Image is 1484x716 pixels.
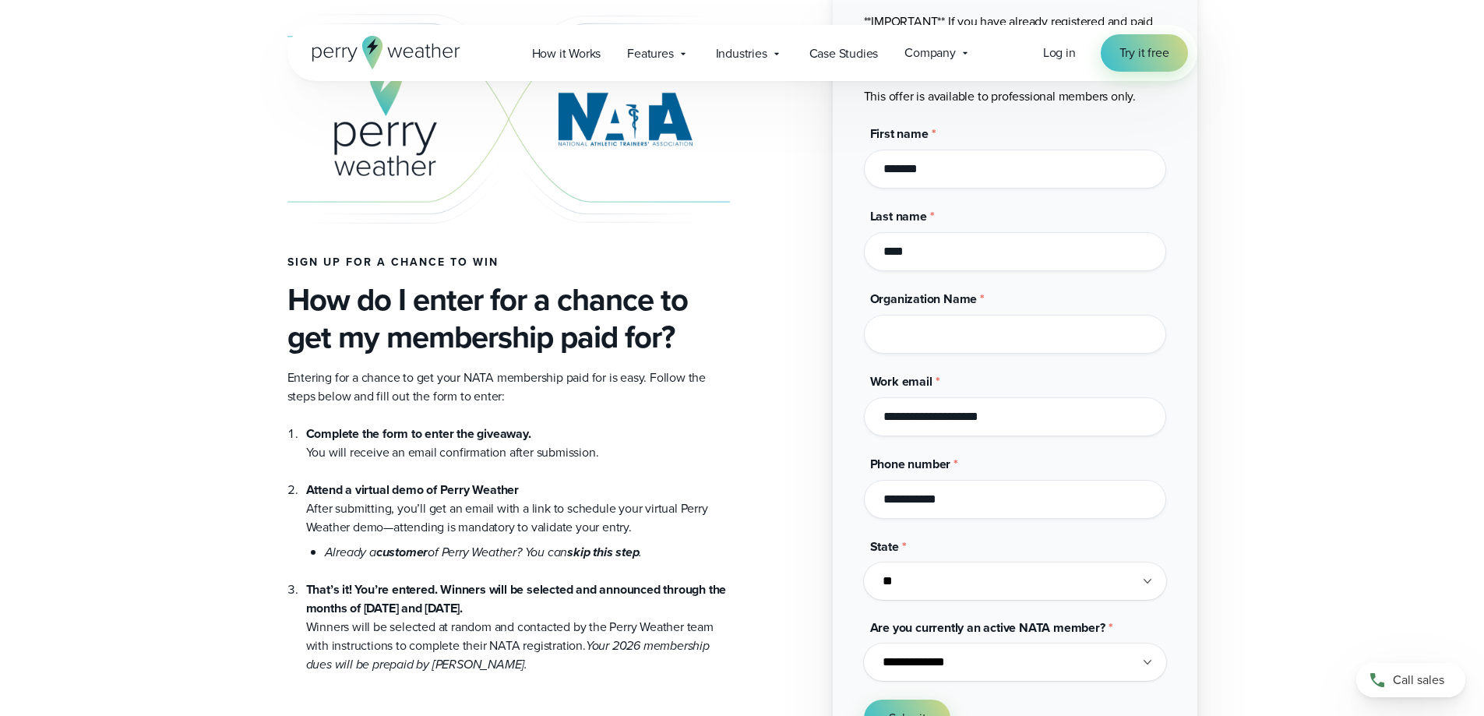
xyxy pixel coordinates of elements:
span: Case Studies [809,44,879,63]
h3: How do I enter for a chance to get my membership paid for? [287,281,730,356]
span: Phone number [870,455,951,473]
em: Your 2026 membership dues will be prepaid by [PERSON_NAME]. [306,637,710,673]
span: Call sales [1393,671,1444,690]
h4: Sign up for a chance to win [287,256,730,269]
em: Already a of Perry Weather? You can . [325,543,643,561]
span: Last name [870,207,927,225]
strong: skip this step [567,543,639,561]
a: Try it free [1101,34,1188,72]
a: Log in [1043,44,1076,62]
span: Industries [716,44,767,63]
span: Are you currently an active NATA member? [870,619,1105,637]
span: Try it free [1119,44,1169,62]
span: Features [627,44,673,63]
a: How it Works [519,37,615,69]
strong: That’s it! You’re entered. Winners will be selected and announced through the months of [DATE] an... [306,580,727,617]
span: Company [904,44,956,62]
span: First name [870,125,929,143]
strong: Attend a virtual demo of Perry Weather [306,481,519,499]
li: Winners will be selected at random and contacted by the Perry Weather team with instructions to c... [306,562,730,674]
a: Case Studies [796,37,892,69]
span: Work email [870,372,932,390]
span: How it Works [532,44,601,63]
p: Entering for a chance to get your NATA membership paid for is easy. Follow the steps below and fi... [287,369,730,406]
strong: customer [376,543,428,561]
span: State [870,538,899,556]
strong: Complete the form to enter the giveaway. [306,425,531,443]
li: You will receive an email confirmation after submission. [306,425,730,462]
a: Call sales [1356,663,1465,697]
span: Organization Name [870,290,978,308]
li: After submitting, you’ll get an email with a link to schedule your virtual Perry Weather demo—att... [306,462,730,562]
